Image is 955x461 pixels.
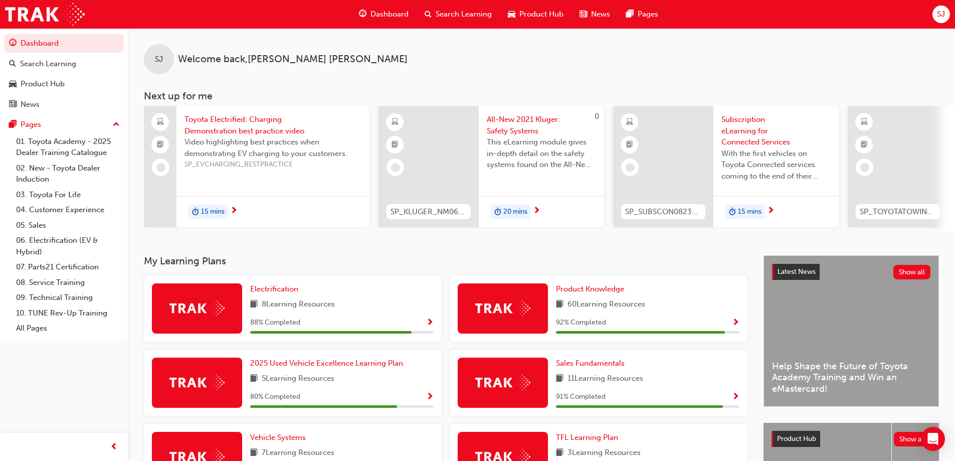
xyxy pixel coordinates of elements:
[4,115,124,134] button: Pages
[230,207,238,216] span: next-icon
[250,432,310,443] a: Vehicle Systems
[721,114,831,148] span: Subscription eLearning for Connected Services
[519,9,563,20] span: Product Hub
[487,136,596,171] span: This eLearning module gives in-depth detail on the safety systems found on the All-New 2021 Kluger.
[9,120,17,129] span: pages-icon
[9,39,17,48] span: guage-icon
[894,432,931,446] button: Show all
[4,32,124,115] button: DashboardSearch LearningProduct HubNews
[475,375,530,390] img: Trak
[591,9,610,20] span: News
[893,265,931,279] button: Show all
[729,206,736,219] span: duration-icon
[21,99,40,110] div: News
[250,359,403,368] span: 2025 Used Vehicle Excellence Learning Plan
[12,187,124,203] a: 03. Toyota For Life
[12,275,124,290] a: 08. Service Training
[475,300,530,316] img: Trak
[250,284,298,293] span: Electrification
[556,432,622,443] a: TFL Learning Plan
[556,317,606,329] span: 92 % Completed
[417,4,500,25] a: search-iconSearch Learning
[580,8,587,21] span: news-icon
[4,55,124,73] a: Search Learning
[250,373,258,385] span: book-icon
[128,90,955,102] h3: Next up for me
[500,4,571,25] a: car-iconProduct Hub
[426,393,434,402] span: Show Progress
[392,138,399,151] span: booktick-icon
[625,206,701,218] span: SP_SUBSCON0823_EL
[861,138,868,151] span: booktick-icon
[567,298,645,311] span: 60 Learning Resources
[494,206,501,219] span: duration-icon
[738,206,761,218] span: 15 mins
[721,148,831,182] span: With the first vehicles on Toyota Connected services coming to the end of their complimentary per...
[201,206,225,218] span: 15 mins
[732,393,739,402] span: Show Progress
[487,114,596,136] span: All-New 2021 Kluger: Safety Systems
[732,319,739,328] span: Show Progress
[144,106,369,227] a: Toyota Electrified: Charging Demonstration best practice videoVideo highlighting best practices w...
[391,163,400,172] span: learningRecordVerb_NONE-icon
[262,298,335,311] span: 8 Learning Resources
[250,298,258,311] span: book-icon
[937,9,945,20] span: SJ
[626,116,633,129] span: learningResourceType_ELEARNING-icon
[250,283,302,295] a: Electrification
[12,134,124,161] a: 01. Toyota Academy - 2025 Dealer Training Catalogue
[556,373,563,385] span: book-icon
[12,233,124,259] a: 06. Electrification (EV & Hybrid)
[113,118,120,131] span: up-icon
[4,95,124,114] a: News
[595,112,599,121] span: 0
[556,298,563,311] span: book-icon
[169,375,225,390] img: Trak
[613,106,839,227] a: SP_SUBSCON0823_ELSubscription eLearning for Connected ServicesWith the first vehicles on Toyota C...
[556,447,563,459] span: book-icon
[426,319,434,328] span: Show Progress
[12,259,124,275] a: 07. Parts21 Certification
[436,9,492,20] span: Search Learning
[638,9,658,20] span: Pages
[20,58,76,70] div: Search Learning
[392,116,399,129] span: learningResourceType_ELEARNING-icon
[250,447,258,459] span: book-icon
[262,447,334,459] span: 7 Learning Resources
[250,391,300,403] span: 80 % Completed
[9,80,17,89] span: car-icon
[921,427,945,451] div: Open Intercom Messenger
[391,206,467,218] span: SP_KLUGER_NM0621_EL04
[777,434,816,443] span: Product Hub
[12,305,124,321] a: 10. TUNE Rev-Up Training
[184,159,361,171] span: SP_EVCHARGING_BESTPRACTICE
[192,206,199,219] span: duration-icon
[732,391,739,403] button: Show Progress
[508,8,515,21] span: car-icon
[12,161,124,187] a: 02. New - Toyota Dealer Induction
[12,218,124,233] a: 05. Sales
[772,361,930,395] span: Help Shape the Future of Toyota Academy Training and Win an eMastercard!
[556,359,625,368] span: Sales Fundamentals
[4,34,124,53] a: Dashboard
[772,264,930,280] a: Latest NewsShow all
[184,114,361,136] span: Toyota Electrified: Charging Demonstration best practice video
[763,255,939,407] a: Latest NewsShow allHelp Shape the Future of Toyota Academy Training and Win an eMastercard!
[767,207,775,216] span: next-icon
[503,206,527,218] span: 20 mins
[250,317,300,329] span: 88 % Completed
[155,54,163,65] span: SJ
[378,106,604,227] a: 0SP_KLUGER_NM0621_EL04All-New 2021 Kluger: Safety SystemsThis eLearning module gives in-depth det...
[156,163,165,172] span: learningRecordVerb_NONE-icon
[556,433,618,442] span: TFL Learning Plan
[12,290,124,305] a: 09. Technical Training
[5,3,85,26] img: Trak
[533,207,540,216] span: next-icon
[567,373,643,385] span: 11 Learning Resources
[861,116,868,129] span: learningResourceType_ELEARNING-icon
[732,317,739,329] button: Show Progress
[4,75,124,93] a: Product Hub
[860,206,936,218] span: SP_TOYOTATOWING_0424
